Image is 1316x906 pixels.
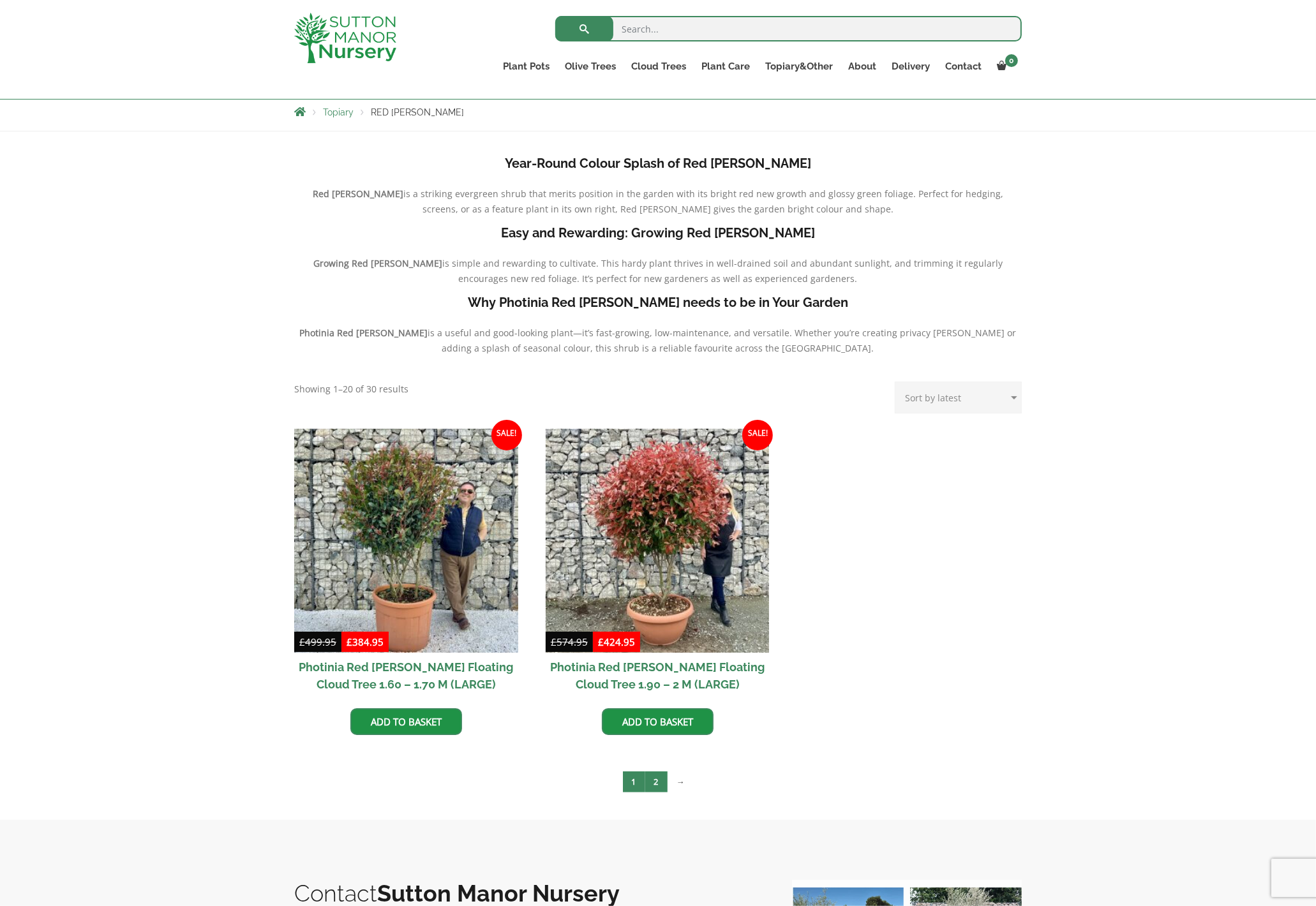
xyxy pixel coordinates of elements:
span: is a useful and good-looking plant—it’s fast-growing, low-maintenance, and versatile. Whether you... [428,327,1017,354]
bdi: 499.95 [299,635,336,648]
a: → [668,771,694,792]
span: 0 [1005,54,1018,67]
span: Page 1 [623,771,645,792]
a: Topiary [323,107,354,117]
input: Search... [555,16,1022,41]
span: £ [347,635,352,648]
a: 0 [989,57,1022,75]
b: Red [PERSON_NAME] [313,188,403,200]
a: Topiary&Other [758,57,841,75]
span: £ [551,635,557,648]
a: Sale! Photinia Red [PERSON_NAME] Floating Cloud Tree 1.90 – 2 M (LARGE) [546,429,770,699]
a: Add to basket: “Photinia Red Robin Floating Cloud Tree 1.60 - 1.70 M (LARGE)” [350,708,462,735]
select: Shop order [895,382,1022,413]
nav: Product Pagination [294,771,1022,798]
a: Plant Care [694,57,758,75]
span: RED [PERSON_NAME] [371,107,464,117]
a: Sale! Photinia Red [PERSON_NAME] Floating Cloud Tree 1.60 – 1.70 M (LARGE) [294,429,518,699]
b: Photinia Red [PERSON_NAME] [300,327,428,339]
nav: Breadcrumbs [294,107,1022,117]
span: is a striking evergreen shrub that merits position in the garden with its bright red new growth a... [403,188,1003,215]
a: Plant Pots [495,57,557,75]
a: Cloud Trees [624,57,694,75]
b: Easy and Rewarding: Growing Red [PERSON_NAME] [501,225,815,241]
a: Contact [938,57,989,75]
img: Photinia Red Robin Floating Cloud Tree 1.90 - 2 M (LARGE) [546,429,770,653]
bdi: 384.95 [347,635,384,648]
bdi: 574.95 [551,635,588,648]
a: About [841,57,884,75]
bdi: 424.95 [598,635,635,648]
a: Page 2 [645,771,668,792]
p: Showing 1–20 of 30 results [294,382,408,397]
span: £ [598,635,604,648]
span: Sale! [742,420,773,450]
h2: Photinia Red [PERSON_NAME] Floating Cloud Tree 1.90 – 2 M (LARGE) [546,653,770,699]
b: Growing Red [PERSON_NAME] [313,257,442,269]
span: £ [299,635,305,648]
a: Olive Trees [557,57,624,75]
b: Why Photinia Red [PERSON_NAME] needs to be in Your Garden [468,295,848,310]
h2: Photinia Red [PERSON_NAME] Floating Cloud Tree 1.60 – 1.70 M (LARGE) [294,653,518,699]
span: Sale! [491,420,522,450]
a: Delivery [884,57,938,75]
span: is simple and rewarding to cultivate. This hardy plant thrives in well-drained soil and abundant ... [442,257,1003,285]
img: logo [294,13,396,63]
b: Year-Round Colour Splash of Red [PERSON_NAME] [505,156,811,171]
a: Add to basket: “Photinia Red Robin Floating Cloud Tree 1.90 - 2 M (LARGE)” [602,708,714,735]
img: Photinia Red Robin Floating Cloud Tree 1.60 - 1.70 M (LARGE) [294,429,518,653]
